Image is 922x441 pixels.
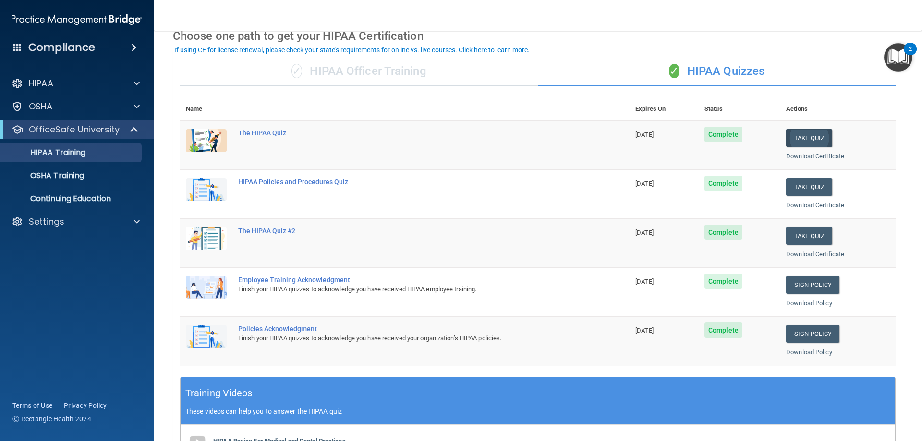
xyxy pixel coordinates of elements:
p: OSHA Training [6,171,84,180]
p: OSHA [29,101,53,112]
div: Choose one path to get your HIPAA Certification [173,22,903,50]
span: Complete [704,322,742,338]
p: HIPAA [29,78,53,89]
span: ✓ [291,64,302,78]
div: 2 [909,49,912,61]
div: HIPAA Policies and Procedures Quiz [238,178,582,186]
div: The HIPAA Quiz #2 [238,227,582,235]
a: Sign Policy [786,276,839,294]
span: [DATE] [635,131,654,138]
div: The HIPAA Quiz [238,129,582,137]
div: Employee Training Acknowledgment [238,276,582,284]
p: Continuing Education [6,194,137,203]
img: PMB logo [12,10,142,29]
a: Terms of Use [12,401,52,410]
a: Download Policy [786,348,832,356]
a: OfficeSafe University [12,124,139,135]
div: Policies Acknowledgment [238,325,582,333]
h5: Training Videos [185,385,253,402]
span: [DATE] [635,327,654,334]
span: Complete [704,127,742,142]
a: Download Certificate [786,153,844,160]
th: Name [180,97,232,121]
span: [DATE] [635,180,654,187]
a: Settings [12,216,140,227]
p: These videos can help you to answer the HIPAA quiz [185,407,890,415]
a: Download Certificate [786,250,844,258]
p: OfficeSafe University [29,124,120,135]
button: Take Quiz [786,178,832,196]
div: If using CE for license renewal, please check your state's requirements for online vs. live cours... [174,47,530,53]
a: Download Certificate [786,202,844,209]
th: Status [699,97,780,121]
button: Take Quiz [786,227,832,245]
a: HIPAA [12,78,140,89]
th: Actions [780,97,896,121]
a: Privacy Policy [64,401,107,410]
div: HIPAA Officer Training [180,57,538,86]
span: [DATE] [635,229,654,236]
th: Expires On [630,97,699,121]
div: Finish your HIPAA quizzes to acknowledge you have received your organization’s HIPAA policies. [238,333,582,344]
span: [DATE] [635,278,654,285]
h4: Compliance [28,41,95,54]
a: OSHA [12,101,140,112]
span: Complete [704,225,742,240]
button: Open Resource Center, 2 new notifications [884,43,912,72]
a: Download Policy [786,299,832,307]
p: Settings [29,216,64,227]
div: HIPAA Quizzes [538,57,896,86]
div: Finish your HIPAA quizzes to acknowledge you have received HIPAA employee training. [238,284,582,295]
p: HIPAA Training [6,148,85,157]
a: Sign Policy [786,325,839,343]
button: Take Quiz [786,129,832,147]
span: ✓ [669,64,679,78]
button: If using CE for license renewal, please check your state's requirements for online vs. live cours... [173,45,531,55]
span: Ⓒ Rectangle Health 2024 [12,414,91,424]
span: Complete [704,274,742,289]
span: Complete [704,176,742,191]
